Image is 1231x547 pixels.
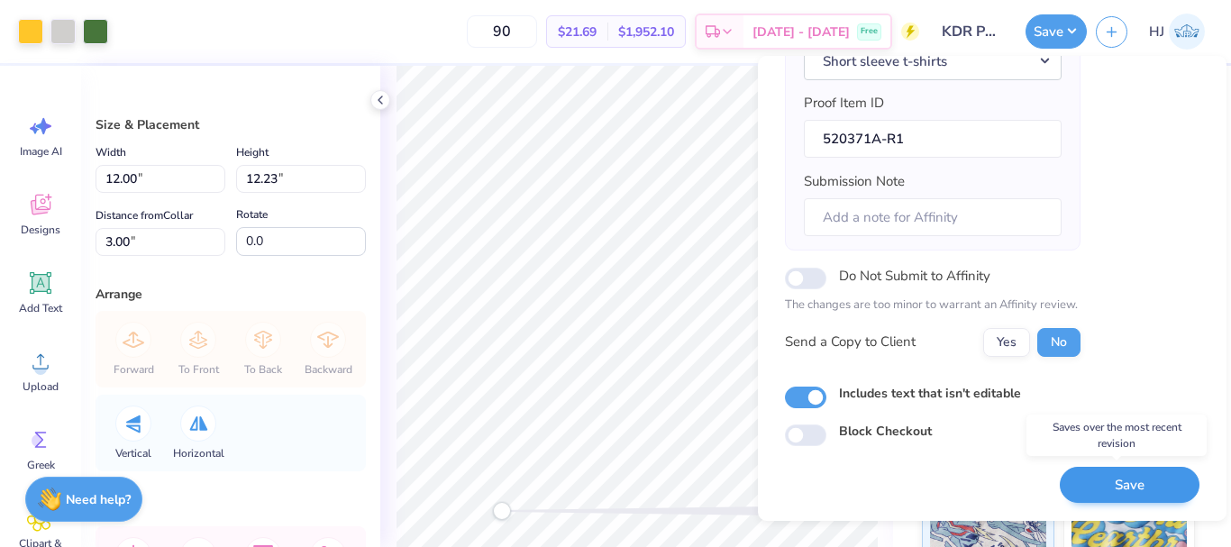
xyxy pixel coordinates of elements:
button: Save [1060,467,1199,504]
label: Submission Note [804,171,905,192]
span: Add Text [19,301,62,315]
input: Untitled Design [928,14,1017,50]
label: Distance from Collar [96,205,193,226]
span: Free [861,25,878,38]
span: Image AI [20,144,62,159]
span: Greek [27,458,55,472]
span: Vertical [115,446,151,460]
button: No [1037,328,1081,357]
div: Align [96,500,366,519]
div: Accessibility label [493,502,511,520]
label: Includes text that isn't editable [839,384,1021,403]
button: Yes [983,328,1030,357]
div: Arrange [96,285,366,304]
label: Height [236,141,269,163]
input: – – [467,15,537,48]
label: Proof Item ID [804,93,884,114]
span: Designs [21,223,60,237]
input: Add a note for Affinity [804,198,1062,237]
p: The changes are too minor to warrant an Affinity review. [785,296,1081,315]
label: Block Checkout [839,422,932,441]
span: Horizontal [173,446,224,460]
label: Width [96,141,126,163]
label: Rotate [236,204,268,225]
span: [DATE] - [DATE] [752,23,850,41]
span: HJ [1149,22,1164,42]
div: Send a Copy to Client [785,332,916,352]
span: Upload [23,379,59,394]
label: Do Not Submit to Affinity [839,264,990,287]
div: Size & Placement [96,115,366,134]
div: Saves over the most recent revision [1026,415,1207,456]
button: Save [1026,14,1087,49]
button: Short sleeve t-shirts [804,43,1062,80]
a: HJ [1141,14,1213,50]
span: $21.69 [558,23,597,41]
span: $1,952.10 [618,23,674,41]
strong: Need help? [66,491,131,508]
img: Hughe Josh Cabanete [1169,14,1205,50]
